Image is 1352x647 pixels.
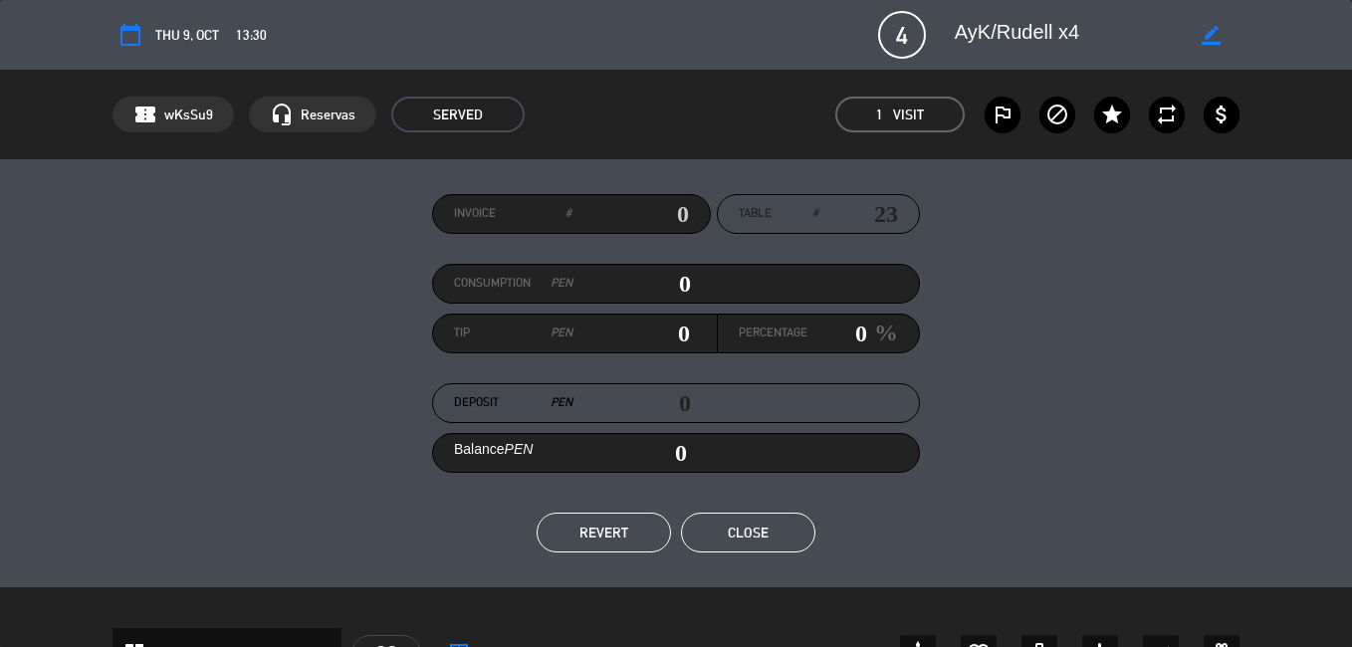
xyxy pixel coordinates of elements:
[876,104,883,126] span: 1
[893,104,924,126] em: Visit
[454,274,572,294] label: Consumption
[572,269,691,299] input: 0
[270,103,294,126] i: headset_mic
[301,104,355,126] span: Reservas
[818,199,898,229] input: number
[681,513,815,552] button: Close
[1202,26,1221,45] i: border_color
[164,104,213,126] span: wKsSu9
[878,11,926,59] span: 4
[118,23,142,47] i: calendar_today
[1210,103,1234,126] i: attach_money
[236,24,267,47] span: 13:30
[1100,103,1124,126] i: star
[991,103,1014,126] i: outlined_flag
[867,314,898,352] em: %
[551,323,572,343] em: PEN
[133,103,157,126] span: confirmation_number
[113,17,148,53] button: calendar_today
[155,24,219,47] span: Thu 9, Oct
[739,204,772,224] span: Table
[551,393,572,413] em: PEN
[565,204,571,224] em: #
[571,199,689,229] input: 0
[739,323,807,343] label: Percentage
[1155,103,1179,126] i: repeat
[454,393,572,413] label: Deposit
[391,97,525,132] span: SERVED
[537,513,671,552] button: REVERT
[1045,103,1069,126] i: block
[454,204,571,224] label: Invoice
[807,319,867,348] input: 0
[505,441,534,457] em: PEN
[454,323,572,343] label: Tip
[551,274,572,294] em: PEN
[454,438,533,461] label: Balance
[812,204,818,224] em: #
[572,319,691,348] input: 0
